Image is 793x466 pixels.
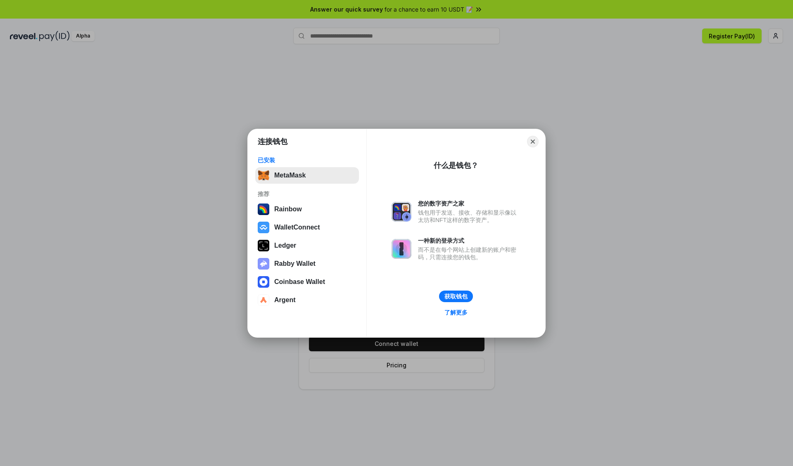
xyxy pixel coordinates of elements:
[258,203,269,215] img: svg+xml,%3Csvg%20width%3D%22120%22%20height%3D%22120%22%20viewBox%3D%220%200%20120%20120%22%20fil...
[418,209,520,224] div: 钱包用于发送、接收、存储和显示像以太坊和NFT这样的数字资产。
[439,307,472,318] a: 了解更多
[434,161,478,170] div: 什么是钱包？
[439,291,473,302] button: 获取钱包
[255,292,359,308] button: Argent
[255,201,359,218] button: Rainbow
[274,278,325,286] div: Coinbase Wallet
[274,296,296,304] div: Argent
[392,202,411,222] img: svg+xml,%3Csvg%20xmlns%3D%22http%3A%2F%2Fwww.w3.org%2F2000%2Fsvg%22%20fill%3D%22none%22%20viewBox...
[527,136,539,147] button: Close
[255,255,359,272] button: Rabby Wallet
[258,240,269,251] img: svg+xml,%3Csvg%20xmlns%3D%22http%3A%2F%2Fwww.w3.org%2F2000%2Fsvg%22%20width%3D%2228%22%20height%3...
[444,309,468,316] div: 了解更多
[258,190,356,198] div: 推荐
[444,293,468,300] div: 获取钱包
[392,239,411,259] img: svg+xml,%3Csvg%20xmlns%3D%22http%3A%2F%2Fwww.w3.org%2F2000%2Fsvg%22%20fill%3D%22none%22%20viewBox...
[255,274,359,290] button: Coinbase Wallet
[255,237,359,254] button: Ledger
[418,237,520,244] div: 一种新的登录方式
[255,219,359,236] button: WalletConnect
[258,276,269,288] img: svg+xml,%3Csvg%20width%3D%2228%22%20height%3D%2228%22%20viewBox%3D%220%200%2028%2028%22%20fill%3D...
[418,246,520,261] div: 而不是在每个网站上创建新的账户和密码，只需连接您的钱包。
[418,200,520,207] div: 您的数字资产之家
[258,258,269,270] img: svg+xml,%3Csvg%20xmlns%3D%22http%3A%2F%2Fwww.w3.org%2F2000%2Fsvg%22%20fill%3D%22none%22%20viewBox...
[274,172,306,179] div: MetaMask
[258,156,356,164] div: 已安装
[258,222,269,233] img: svg+xml,%3Csvg%20width%3D%2228%22%20height%3D%2228%22%20viewBox%3D%220%200%2028%2028%22%20fill%3D...
[274,260,316,267] div: Rabby Wallet
[274,242,296,249] div: Ledger
[274,206,302,213] div: Rainbow
[258,294,269,306] img: svg+xml,%3Csvg%20width%3D%2228%22%20height%3D%2228%22%20viewBox%3D%220%200%2028%2028%22%20fill%3D...
[255,167,359,184] button: MetaMask
[258,137,287,147] h1: 连接钱包
[258,170,269,181] img: svg+xml,%3Csvg%20fill%3D%22none%22%20height%3D%2233%22%20viewBox%3D%220%200%2035%2033%22%20width%...
[274,224,320,231] div: WalletConnect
